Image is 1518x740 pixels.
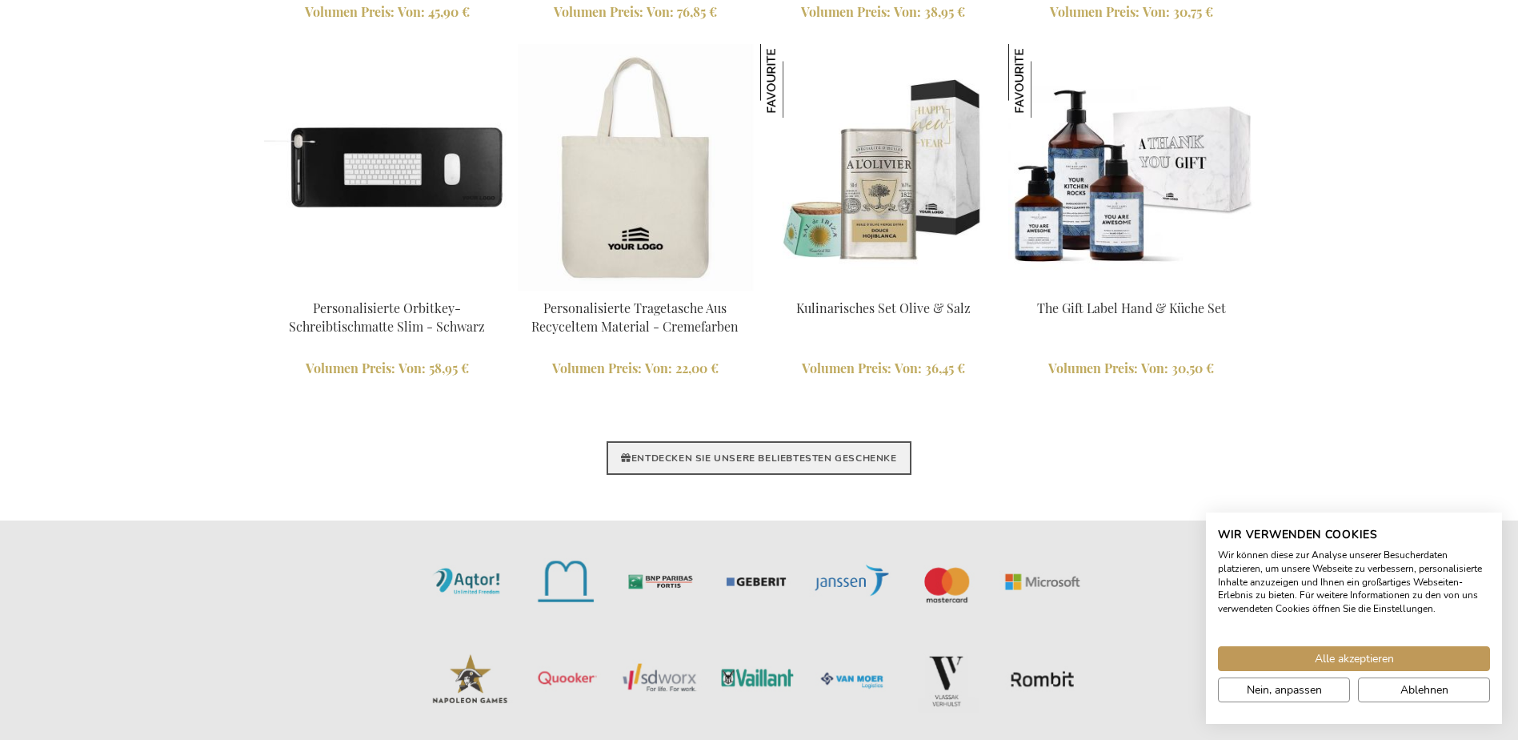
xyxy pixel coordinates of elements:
[645,360,672,376] span: Von
[305,3,395,20] span: Volumen Preis:
[677,3,717,20] span: 76,85 €
[1008,360,1255,378] a: Volumen Preis: Von 30,50 €
[1141,360,1168,376] span: Von
[264,280,511,295] a: Personalisierte Orbitkey-Schreibtischmatte Slim - Schwarz
[802,360,891,376] span: Volumen Preis:
[760,44,1007,291] img: Olive & Salt Culinary Set
[760,360,1007,378] a: Volumen Preis: Von 36,45 €
[1218,528,1490,542] h2: Wir verwenden Cookies
[1008,3,1255,22] a: Volumen Preis: Von 30,75 €
[760,3,1007,22] a: Volumen Preis: Von 38,95 €
[1008,44,1082,118] img: The Gift Label Hand & Küche Set
[1173,3,1213,20] span: 30,75 €
[429,360,469,376] span: 58,95 €
[306,360,395,376] span: Volumen Preis:
[512,360,759,378] a: Volumen Preis: Von 22,00 €
[1247,682,1322,698] span: Nein, anpassen
[552,360,642,376] span: Volumen Preis:
[1172,360,1214,376] span: 30,50 €
[894,3,921,20] span: Von
[1218,646,1490,671] button: Akzeptieren Sie alle cookies
[1315,650,1394,667] span: Alle akzeptieren
[895,360,922,376] span: Von
[925,360,965,376] span: 36,45 €
[1358,678,1490,702] button: Alle verweigern cookies
[289,300,485,335] a: Personalisierte Orbitkey-Schreibtischmatte Slim - Schwarz
[264,44,511,291] img: Personalisierte Orbitkey-Schreibtischmatte Slim - Schwarz
[428,3,470,20] span: 45,90 €
[554,3,643,20] span: Volumen Preis:
[512,280,759,295] a: Personalised Recycled Tote Bag - Off White
[1400,682,1448,698] span: Ablehnen
[1218,678,1350,702] button: cookie Einstellungen anpassen
[1037,300,1226,316] a: The Gift Label Hand & Küche Set
[647,3,674,20] span: Von
[675,360,719,376] span: 22,00 €
[399,360,426,376] span: Von
[1008,44,1255,291] img: The Gift Label Hand & Kitchen Set
[264,360,511,378] a: Volumen Preis: Von 58,95 €
[1048,360,1138,376] span: Volumen Preis:
[531,300,739,335] a: Personalisierte Tragetasche Aus Recyceltem Material - Cremefarben
[1008,280,1255,295] a: The Gift Label Hand & Kitchen Set The Gift Label Hand & Küche Set
[801,3,891,20] span: Volumen Preis:
[264,3,511,22] a: Volumen Preis: Von 45,90 €
[512,3,759,22] a: Volumen Preis: Von 76,85 €
[1143,3,1170,20] span: Von
[760,44,834,118] img: Kulinarisches Set Olive & Salz
[924,3,965,20] span: 38,95 €
[796,300,971,316] a: Kulinarisches Set Olive & Salz
[512,44,759,291] img: Personalised Recycled Tote Bag - Off White
[398,3,425,20] span: Von
[1050,3,1140,20] span: Volumen Preis:
[760,280,1007,295] a: Olive & Salt Culinary Set Kulinarisches Set Olive & Salz
[607,441,911,475] a: ENTDECKEN SIE UNSERE BELIEBTESTEN GESCHENKE
[1218,549,1490,616] p: Wir können diese zur Analyse unserer Besucherdaten platzieren, um unsere Webseite zu verbessern, ...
